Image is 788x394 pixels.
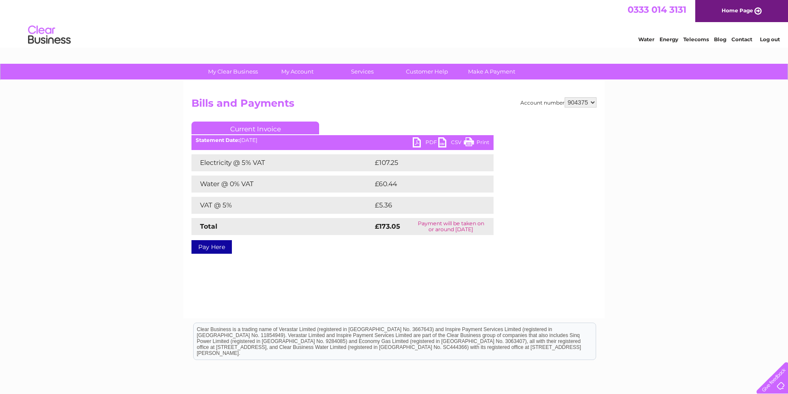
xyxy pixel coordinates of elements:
[438,137,464,150] a: CSV
[628,4,686,15] a: 0333 014 3131
[191,197,373,214] td: VAT @ 5%
[327,64,397,79] a: Services
[731,36,752,43] a: Contact
[263,64,333,79] a: My Account
[760,36,780,43] a: Log out
[373,176,477,193] td: £60.44
[191,176,373,193] td: Water @ 0% VAT
[191,240,232,254] a: Pay Here
[191,122,319,134] a: Current Invoice
[191,97,597,113] h2: Bills and Payments
[638,36,654,43] a: Water
[200,222,217,230] strong: Total
[683,36,709,43] a: Telecoms
[373,197,474,214] td: £5.36
[191,137,494,143] div: [DATE]
[392,64,462,79] a: Customer Help
[196,137,240,143] b: Statement Date:
[194,5,596,41] div: Clear Business is a trading name of Verastar Limited (registered in [GEOGRAPHIC_DATA] No. 3667643...
[464,137,489,150] a: Print
[373,154,477,171] td: £107.25
[408,218,494,235] td: Payment will be taken on or around [DATE]
[375,222,400,230] strong: £173.05
[191,154,373,171] td: Electricity @ 5% VAT
[413,137,438,150] a: PDF
[520,97,597,108] div: Account number
[28,22,71,48] img: logo.png
[714,36,726,43] a: Blog
[660,36,678,43] a: Energy
[457,64,527,79] a: Make A Payment
[198,64,268,79] a: My Clear Business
